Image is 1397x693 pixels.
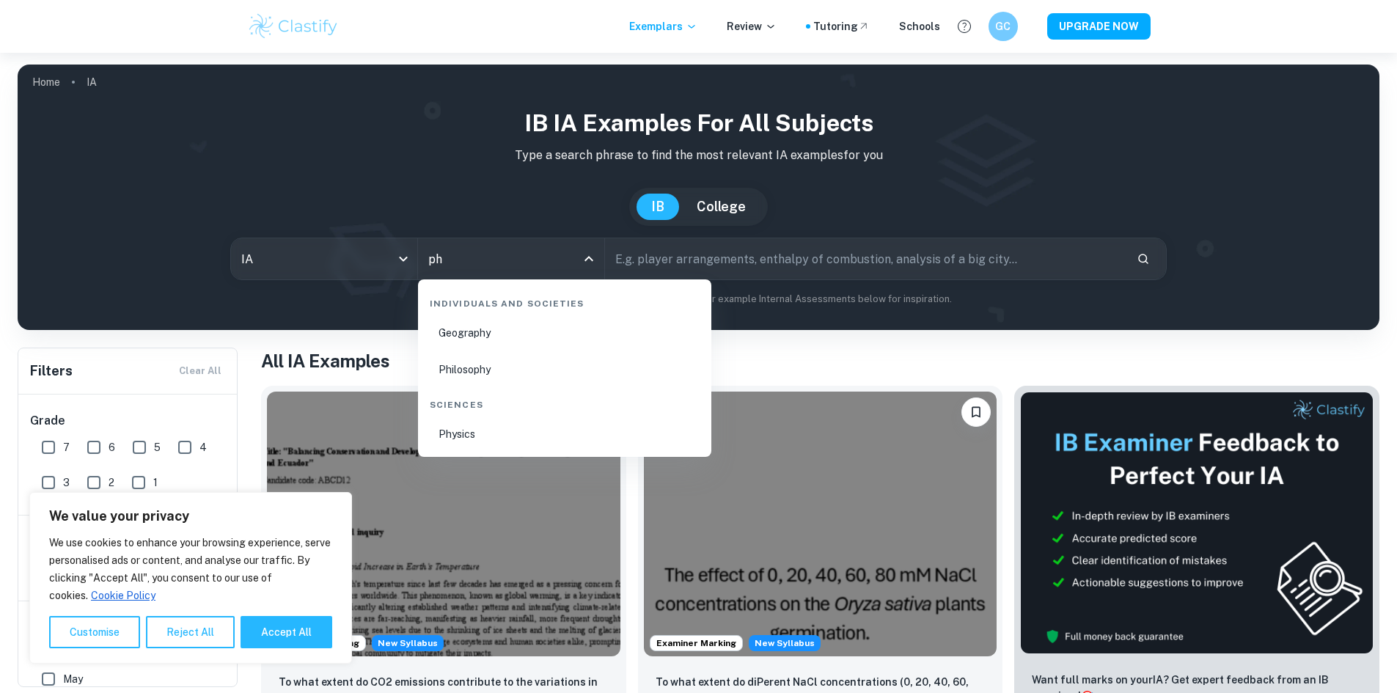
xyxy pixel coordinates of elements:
[30,361,73,381] h6: Filters
[424,316,705,350] li: Geography
[30,412,227,430] h6: Grade
[49,507,332,525] p: We value your privacy
[952,14,977,39] button: Help and Feedback
[153,474,158,491] span: 1
[199,439,207,455] span: 4
[87,74,97,90] p: IA
[899,18,940,34] a: Schools
[146,616,235,648] button: Reject All
[49,616,140,648] button: Customise
[424,417,705,451] li: Physics
[63,671,83,687] span: May
[629,18,697,34] p: Exemplars
[424,285,705,316] div: Individuals and Societies
[29,292,1368,307] p: Not sure what to search for? You can always look through our example Internal Assessments below f...
[1020,392,1374,654] img: Thumbnail
[637,194,679,220] button: IB
[605,238,1125,279] input: E.g. player arrangements, enthalpy of combustion, analysis of a big city...
[32,72,60,92] a: Home
[29,106,1368,141] h1: IB IA examples for all subjects
[241,616,332,648] button: Accept All
[961,397,991,427] button: Bookmark
[1131,246,1156,271] button: Search
[231,238,417,279] div: IA
[994,18,1011,34] h6: GC
[372,635,444,651] div: Starting from the May 2026 session, the ESS IA requirements have changed. We created this exempla...
[650,637,742,650] span: Examiner Marking
[63,439,70,455] span: 7
[154,439,161,455] span: 5
[424,386,705,417] div: Sciences
[261,348,1379,374] h1: All IA Examples
[727,18,777,34] p: Review
[644,392,997,656] img: ESS IA example thumbnail: To what extent do diPerent NaCl concentr
[682,194,760,220] button: College
[813,18,870,34] a: Tutoring
[424,353,705,386] li: Philosophy
[109,439,115,455] span: 6
[579,249,599,269] button: Close
[1047,13,1151,40] button: UPGRADE NOW
[267,392,620,656] img: ESS IA example thumbnail: To what extent do CO2 emissions contribu
[109,474,114,491] span: 2
[247,12,340,41] img: Clastify logo
[90,589,156,602] a: Cookie Policy
[372,635,444,651] span: New Syllabus
[989,12,1018,41] button: GC
[63,474,70,491] span: 3
[29,492,352,664] div: We value your privacy
[749,635,821,651] div: Starting from the May 2026 session, the ESS IA requirements have changed. We created this exempla...
[749,635,821,651] span: New Syllabus
[18,65,1379,330] img: profile cover
[49,534,332,604] p: We use cookies to enhance your browsing experience, serve personalised ads or content, and analys...
[29,147,1368,164] p: Type a search phrase to find the most relevant IA examples for you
